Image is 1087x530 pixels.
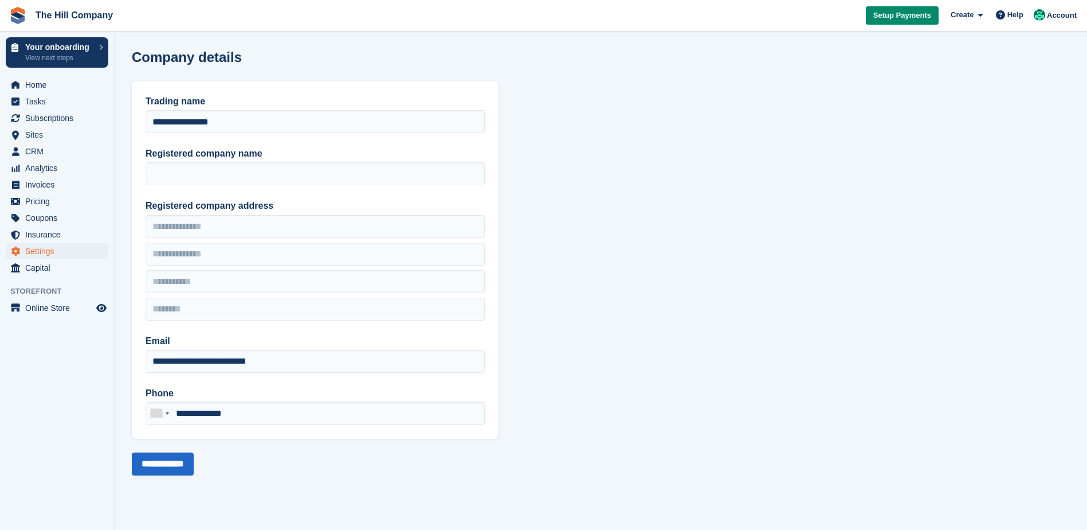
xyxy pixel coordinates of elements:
[146,199,485,213] label: Registered company address
[132,49,242,65] h1: Company details
[6,193,108,209] a: menu
[1047,10,1077,21] span: Account
[873,10,931,21] span: Setup Payments
[25,193,94,209] span: Pricing
[25,300,94,316] span: Online Store
[146,387,485,400] label: Phone
[146,147,485,161] label: Registered company name
[6,110,108,126] a: menu
[6,160,108,176] a: menu
[31,6,117,25] a: The Hill Company
[25,160,94,176] span: Analytics
[10,286,114,297] span: Storefront
[6,77,108,93] a: menu
[25,177,94,193] span: Invoices
[866,6,939,25] a: Setup Payments
[1007,9,1023,21] span: Help
[25,227,94,243] span: Insurance
[25,93,94,110] span: Tasks
[25,43,93,51] p: Your onboarding
[6,260,108,276] a: menu
[6,127,108,143] a: menu
[25,53,93,63] p: View next steps
[25,77,94,93] span: Home
[25,243,94,259] span: Settings
[9,7,26,24] img: stora-icon-8386f47178a22dfd0bd8f6a31ec36ba5ce8667c1dd55bd0f319d3a0aa187defe.svg
[95,301,108,315] a: Preview store
[1034,9,1045,21] img: Bradley Hill
[25,127,94,143] span: Sites
[25,110,94,126] span: Subscriptions
[146,95,485,108] label: Trading name
[6,227,108,243] a: menu
[951,9,974,21] span: Create
[6,93,108,110] a: menu
[25,260,94,276] span: Capital
[6,37,108,68] a: Your onboarding View next steps
[6,243,108,259] a: menu
[25,143,94,159] span: CRM
[6,300,108,316] a: menu
[146,334,485,348] label: Email
[6,177,108,193] a: menu
[25,210,94,226] span: Coupons
[6,143,108,159] a: menu
[6,210,108,226] a: menu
